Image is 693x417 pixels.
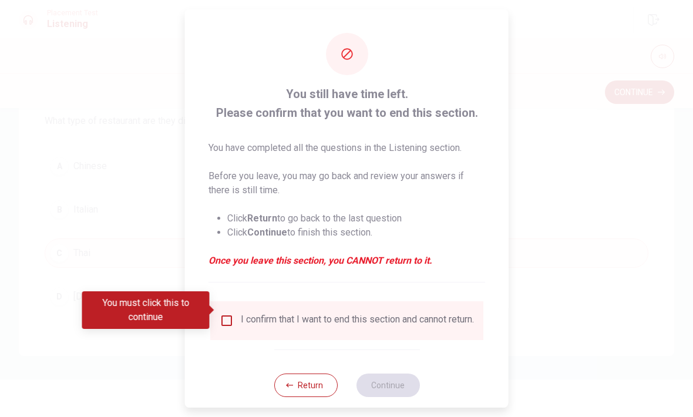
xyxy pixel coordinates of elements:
span: You must click this to continue [220,314,234,328]
strong: Continue [247,227,287,238]
button: Return [274,374,337,397]
em: Once you leave this section, you CANNOT return to it. [208,254,485,268]
p: Before you leave, you may go back and review your answers if there is still time. [208,169,485,197]
strong: Return [247,213,277,224]
button: Continue [356,374,419,397]
li: Click to go back to the last question [227,211,485,226]
p: You have completed all the questions in the Listening section. [208,141,485,155]
span: You still have time left. Please confirm that you want to end this section. [208,85,485,122]
div: I confirm that I want to end this section and cannot return. [241,314,474,328]
div: You must click this to continue [82,291,210,329]
li: Click to finish this section. [227,226,485,240]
